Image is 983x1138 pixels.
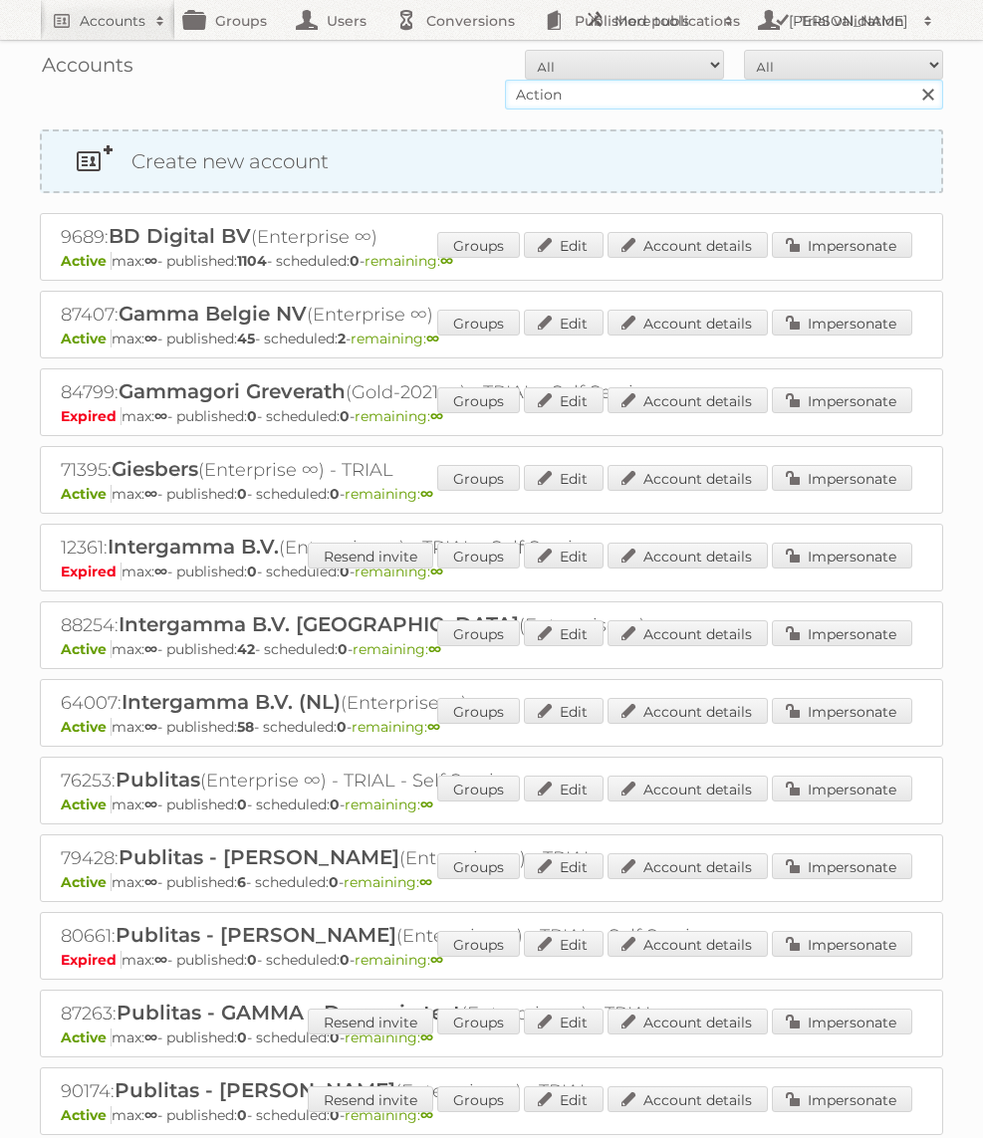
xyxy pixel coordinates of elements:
[524,620,604,646] a: Edit
[772,465,912,491] a: Impersonate
[608,387,768,413] a: Account details
[144,330,157,347] strong: ∞
[61,252,112,270] span: Active
[524,543,604,569] a: Edit
[426,330,439,347] strong: ∞
[350,252,360,270] strong: 0
[112,457,198,481] span: Giesbers
[61,330,922,347] p: max: - published: - scheduled: -
[524,310,604,336] a: Edit
[61,1028,112,1046] span: Active
[61,407,122,425] span: Expired
[524,1009,604,1034] a: Edit
[608,1009,768,1034] a: Account details
[247,407,257,425] strong: 0
[608,1086,768,1112] a: Account details
[345,485,433,503] span: remaining:
[42,131,941,191] a: Create new account
[61,951,922,969] p: max: - published: - scheduled: -
[338,330,346,347] strong: 2
[608,465,768,491] a: Account details
[116,923,396,947] span: Publitas - [PERSON_NAME]
[144,1106,157,1124] strong: ∞
[61,640,112,658] span: Active
[61,563,922,580] p: max: - published: - scheduled: -
[437,620,520,646] a: Groups
[61,612,758,638] h2: 88254: (Enterprise ∞)
[351,330,439,347] span: remaining:
[430,407,443,425] strong: ∞
[117,1001,461,1024] span: Publitas - GAMMA - Dynamic test
[61,1106,922,1124] p: max: - published: - scheduled: -
[115,1078,395,1102] span: Publitas - [PERSON_NAME]
[61,302,758,328] h2: 87407: (Enterprise ∞)
[524,387,604,413] a: Edit
[144,485,157,503] strong: ∞
[61,535,758,561] h2: 12361: (Enterprise ∞) - TRIAL - Self Service
[524,465,604,491] a: Edit
[61,224,758,250] h2: 9689: (Enterprise ∞)
[772,698,912,724] a: Impersonate
[61,796,922,813] p: max: - published: - scheduled: -
[430,951,443,969] strong: ∞
[61,951,122,969] span: Expired
[61,718,112,736] span: Active
[608,620,768,646] a: Account details
[608,310,768,336] a: Account details
[308,1086,433,1112] a: Resend invite
[437,310,520,336] a: Groups
[308,543,433,569] a: Resend invite
[119,845,399,869] span: Publitas - [PERSON_NAME]
[119,612,519,636] span: Intergamma B.V. [GEOGRAPHIC_DATA]
[608,776,768,801] a: Account details
[61,640,922,658] p: max: - published: - scheduled: -
[330,485,340,503] strong: 0
[437,387,520,413] a: Groups
[237,485,247,503] strong: 0
[608,853,768,879] a: Account details
[437,931,520,957] a: Groups
[524,853,604,879] a: Edit
[61,845,758,871] h2: 79428: (Enterprise ∞) - TRIAL
[154,563,167,580] strong: ∞
[80,11,145,31] h2: Accounts
[772,853,912,879] a: Impersonate
[608,232,768,258] a: Account details
[344,873,432,891] span: remaining:
[772,387,912,413] a: Impersonate
[437,698,520,724] a: Groups
[608,931,768,957] a: Account details
[237,252,267,270] strong: 1104
[61,690,758,716] h2: 64007: (Enterprise ∞)
[772,1086,912,1112] a: Impersonate
[144,718,157,736] strong: ∞
[119,379,346,403] span: Gammagori Greverath
[437,853,520,879] a: Groups
[329,873,339,891] strong: 0
[608,698,768,724] a: Account details
[772,543,912,569] a: Impersonate
[61,457,758,483] h2: 71395: (Enterprise ∞) - TRIAL
[247,563,257,580] strong: 0
[427,718,440,736] strong: ∞
[524,232,604,258] a: Edit
[237,718,254,736] strong: 58
[61,485,922,503] p: max: - published: - scheduled: -
[61,563,122,580] span: Expired
[337,718,347,736] strong: 0
[365,252,453,270] span: remaining:
[144,1028,157,1046] strong: ∞
[437,232,520,258] a: Groups
[61,252,922,270] p: max: - published: - scheduled: -
[154,951,167,969] strong: ∞
[61,485,112,503] span: Active
[772,310,912,336] a: Impersonate
[614,11,714,31] h2: More tools
[420,485,433,503] strong: ∞
[237,796,247,813] strong: 0
[61,407,922,425] p: max: - published: - scheduled: -
[144,252,157,270] strong: ∞
[772,620,912,646] a: Impersonate
[237,640,255,658] strong: 42
[144,796,157,813] strong: ∞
